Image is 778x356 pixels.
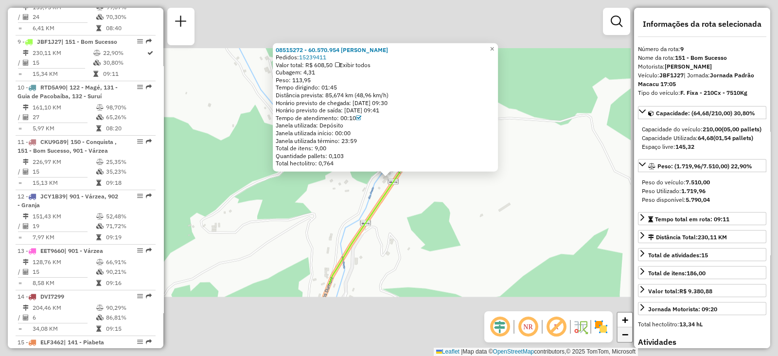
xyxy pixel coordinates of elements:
[103,69,146,79] td: 09:11
[276,152,495,160] div: Quantidade pallets: 0,103
[146,139,152,144] em: Rota exportada
[686,196,710,203] strong: 5.790,04
[32,267,96,277] td: 15
[638,284,766,297] a: Valor total:R$ 9.380,88
[638,174,766,208] div: Peso: (1.719,96/7.510,00) 22,90%
[96,25,101,31] i: Tempo total em rota
[276,76,311,84] span: Peso: 113,95
[18,124,22,133] td: =
[18,112,22,122] td: /
[40,138,67,145] span: CKU9G89
[276,129,495,137] div: Janela utilizada início: 00:00
[106,278,152,288] td: 09:16
[23,305,29,311] i: Distância Total
[137,339,143,345] em: Opções
[32,58,93,68] td: 15
[638,106,766,119] a: Capacidade: (64,68/210,00) 30,80%
[461,348,462,355] span: |
[23,169,29,175] i: Total de Atividades
[96,259,104,265] i: % de utilização do peso
[648,287,712,296] div: Valor total:
[32,278,96,288] td: 8,58 KM
[23,105,29,110] i: Distância Total
[137,193,143,199] em: Opções
[638,53,766,62] div: Nome da rota:
[486,43,498,54] a: Close popup
[32,257,96,267] td: 128,76 KM
[40,338,64,346] span: ELF3462
[32,124,96,133] td: 5,97 KM
[96,326,101,332] i: Tempo total em rota
[638,159,766,172] a: Peso: (1.719,96/7.510,00) 22,90%
[96,180,101,186] i: Tempo total em rota
[638,62,766,71] div: Motorista:
[106,157,152,167] td: 25,35%
[40,293,64,300] span: DVI7299
[23,159,29,165] i: Distância Total
[276,114,495,122] div: Tempo de atendimento: 00:10
[18,38,117,45] span: 9 -
[18,193,118,209] span: | 901 - Várzea, 902 - Granja
[276,61,495,69] div: Valor total: R$ 608,50
[665,63,712,70] strong: [PERSON_NAME]
[18,221,22,231] td: /
[648,233,727,242] div: Distância Total:
[106,167,152,177] td: 35,23%
[642,187,762,196] div: Peso Utilizado:
[701,251,708,259] strong: 15
[18,247,103,254] span: 13 -
[713,134,753,142] strong: (01,54 pallets)
[93,50,101,56] i: % de utilização do peso
[642,142,762,151] div: Espaço livre:
[18,138,117,154] span: | 150 - Conquista , 151 - Bom Sucesso, 901 - Várzea
[137,38,143,44] em: Opções
[638,320,766,329] div: Total hectolitro:
[18,167,22,177] td: /
[642,196,762,204] div: Peso disponível:
[106,324,152,334] td: 09:15
[593,319,609,335] img: Exibir/Ocultar setores
[146,193,152,199] em: Rota exportada
[276,69,315,76] span: Cubagem: 4,31
[106,221,152,231] td: 71,72%
[18,313,22,322] td: /
[638,121,766,155] div: Capacidade: (64,68/210,00) 30,80%
[686,178,710,186] strong: 7.510,00
[32,23,96,33] td: 6,41 KM
[607,12,626,31] a: Exibir filtros
[106,232,152,242] td: 09:19
[96,223,104,229] i: % de utilização da cubagem
[18,138,117,154] span: 11 -
[648,305,717,314] div: Jornada Motorista: 09:20
[679,320,703,328] strong: 13,34 hL
[436,348,460,355] a: Leaflet
[23,223,29,229] i: Total de Atividades
[18,23,22,33] td: =
[32,313,96,322] td: 6
[171,12,191,34] a: Nova sessão e pesquisa
[18,267,22,277] td: /
[32,212,96,221] td: 151,43 KM
[32,232,96,242] td: 7,97 KM
[659,71,684,79] strong: JBF1J27
[276,107,495,114] div: Horário previsto de saída: [DATE] 09:41
[642,125,762,134] div: Capacidade do veículo:
[276,46,388,53] a: 08515272 - 60.570.954 [PERSON_NAME]
[106,23,152,33] td: 08:40
[679,287,712,295] strong: R$ 9.380,88
[276,137,495,144] div: Janela utilizada término: 23:59
[638,338,766,347] h4: Atividades
[147,50,153,56] i: Rota otimizada
[93,71,98,77] i: Tempo total em rota
[622,328,628,340] span: −
[687,269,706,277] strong: 186,00
[32,167,96,177] td: 15
[96,305,104,311] i: % de utilização do peso
[32,112,96,122] td: 27
[32,48,93,58] td: 230,11 KM
[106,267,152,277] td: 90,21%
[64,338,104,346] span: | 141 - Piabeta
[680,45,684,53] strong: 9
[545,315,568,338] span: Exibir rótulo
